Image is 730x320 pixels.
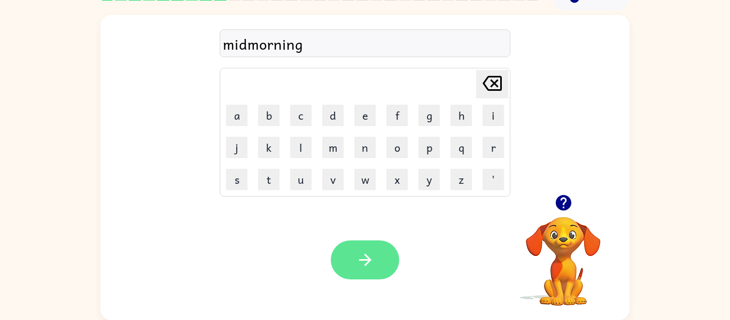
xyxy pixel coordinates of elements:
[510,200,617,307] video: Your browser must support playing .mp4 files to use Literably. Please try using another browser.
[354,137,376,158] button: n
[322,169,344,190] button: v
[226,105,247,126] button: a
[290,169,312,190] button: u
[451,105,472,126] button: h
[322,105,344,126] button: d
[258,137,279,158] button: k
[483,137,504,158] button: r
[451,137,472,158] button: q
[386,137,408,158] button: o
[258,169,279,190] button: t
[483,169,504,190] button: '
[354,169,376,190] button: w
[418,105,440,126] button: g
[451,169,472,190] button: z
[386,169,408,190] button: x
[322,137,344,158] button: m
[418,137,440,158] button: p
[226,137,247,158] button: j
[418,169,440,190] button: y
[386,105,408,126] button: f
[290,137,312,158] button: l
[483,105,504,126] button: i
[226,169,247,190] button: s
[290,105,312,126] button: c
[223,33,507,55] div: midmorning
[354,105,376,126] button: e
[258,105,279,126] button: b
